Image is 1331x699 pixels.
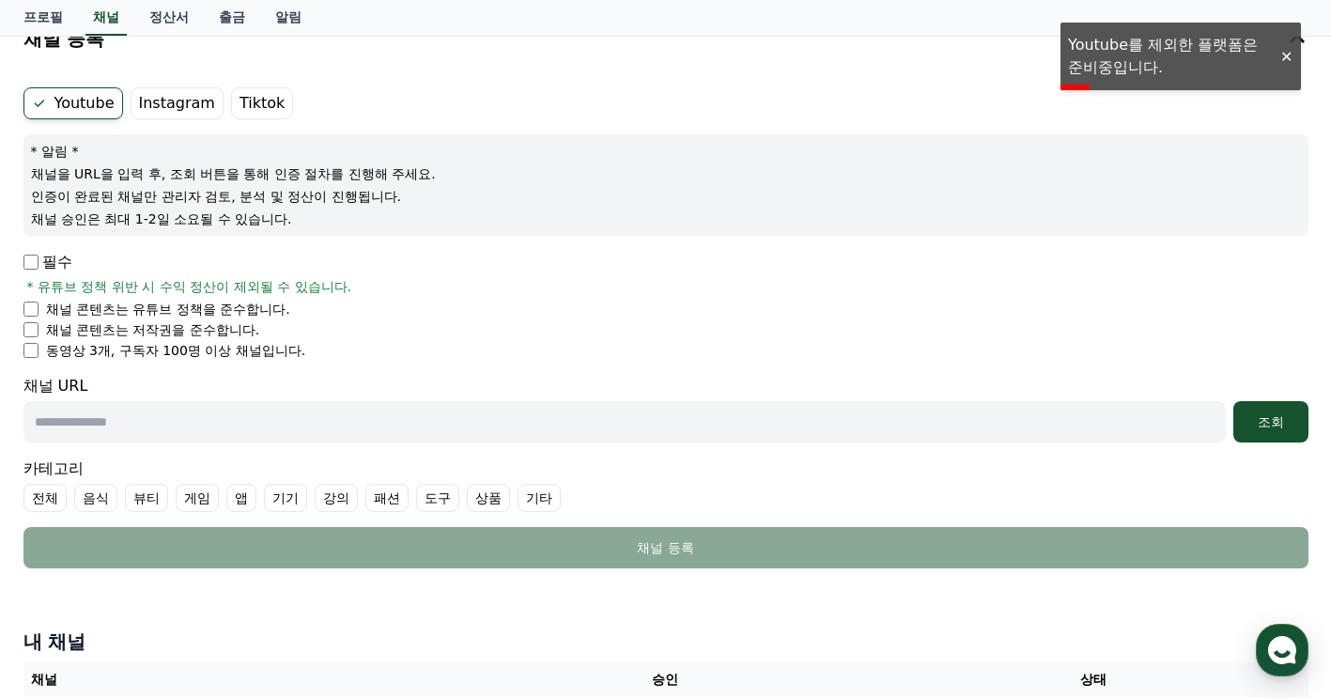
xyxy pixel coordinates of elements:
[467,484,510,512] label: 상품
[226,484,256,512] label: 앱
[365,484,409,512] label: 패션
[176,484,219,512] label: 게임
[6,543,124,590] a: 홈
[315,484,358,512] label: 강의
[131,87,224,119] label: Instagram
[46,320,260,339] p: 채널 콘텐츠는 저작권을 준수합니다.
[1241,412,1301,431] div: 조회
[23,629,1308,655] h4: 내 채널
[31,164,1301,183] p: 채널을 URL을 입력 후, 조회 버튼을 통해 인증 절차를 진행해 주세요.
[416,484,459,512] label: 도구
[879,662,1308,697] th: 상태
[23,662,452,697] th: 채널
[59,571,70,586] span: 홈
[23,251,72,273] p: 필수
[23,28,105,49] h4: 채널 등록
[74,484,117,512] label: 음식
[242,543,361,590] a: 설정
[23,375,1308,443] div: 채널 URL
[1233,401,1308,443] button: 조회
[16,12,1316,65] button: 채널 등록
[124,543,242,590] a: 대화
[31,210,1301,228] p: 채널 승인은 최대 1-2일 소요될 수 있습니다.
[264,484,307,512] label: 기기
[518,484,561,512] label: 기타
[451,662,879,697] th: 승인
[46,300,290,318] p: 채널 콘텐츠는 유튜브 정책을 준수합니다.
[231,87,293,119] label: Tiktok
[23,87,123,119] label: Youtube
[172,572,194,587] span: 대화
[46,341,306,360] p: 동영상 3개, 구독자 100명 이상 채널입니다.
[125,484,168,512] label: 뷰티
[61,538,1271,557] div: 채널 등록
[290,571,313,586] span: 설정
[23,527,1308,568] button: 채널 등록
[23,458,1308,512] div: 카테고리
[31,187,1301,206] p: 인증이 완료된 채널만 관리자 검토, 분석 및 정산이 진행됩니다.
[27,277,352,296] span: * 유튜브 정책 위반 시 수익 정산이 제외될 수 있습니다.
[23,484,67,512] label: 전체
